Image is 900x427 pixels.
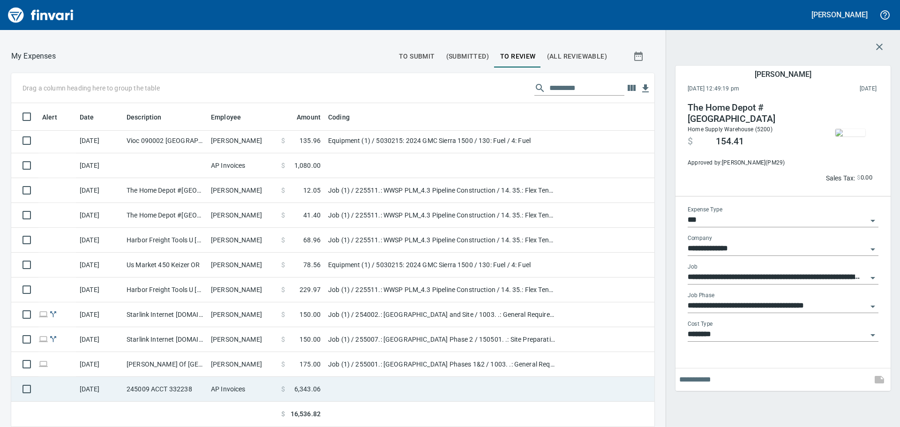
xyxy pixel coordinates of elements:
td: [PERSON_NAME] [207,352,277,377]
span: 16,536.82 [291,409,321,419]
span: $ [281,210,285,220]
td: [PERSON_NAME] [207,178,277,203]
td: [DATE] [76,377,123,402]
span: Description [127,112,162,123]
td: [PERSON_NAME] [207,253,277,277]
span: (Submitted) [446,51,489,62]
button: Sales Tax:$0.00 [824,171,875,185]
td: AP Invoices [207,153,277,178]
h5: [PERSON_NAME] [755,69,811,79]
span: 229.97 [300,285,321,294]
label: Cost Type [688,322,713,327]
td: Us Market 450 Keizer OR [123,253,207,277]
button: Open [866,243,879,256]
span: $ [281,260,285,270]
label: Job [688,264,697,270]
button: Open [866,271,879,285]
h5: [PERSON_NAME] [811,10,868,20]
span: Online transaction [38,311,48,317]
span: Coding [328,112,350,123]
span: Description [127,112,174,123]
td: Equipment (1) / 5030215: 2024 GMC Sierra 1500 / 130: Fuel / 4: Fuel [324,128,559,153]
span: $ [281,360,285,369]
span: 175.00 [300,360,321,369]
button: Open [866,329,879,342]
td: [PERSON_NAME] [207,203,277,228]
img: Finvari [6,4,76,26]
td: [PERSON_NAME] [207,228,277,253]
td: [DATE] [76,153,123,178]
td: Job (1) / 255007.: [GEOGRAPHIC_DATA] Phase 2 / 150501. .: Site Preparation Strip and Stockpile / ... [324,327,559,352]
span: 78.56 [303,260,321,270]
span: $ [857,172,860,183]
td: Starlink Internet [DOMAIN_NAME] CA - [PERSON_NAME] [123,302,207,327]
span: 154.41 [716,136,744,147]
td: Job (1) / 225511.: WWSP PLM_4.3 Pipeline Construction / 14. 35.: Flex Tend Failure - CARV 3 Repai... [324,228,559,253]
button: [PERSON_NAME] [809,7,870,22]
span: Approved by: [PERSON_NAME] ( PM29 ) [688,158,815,168]
td: Harbor Freight Tools U [GEOGRAPHIC_DATA] OR [123,228,207,253]
p: Sales Tax: [826,173,855,183]
button: Download Table [638,82,652,96]
td: [PERSON_NAME] Of [GEOGRAPHIC_DATA] [GEOGRAPHIC_DATA] [123,352,207,377]
p: Drag a column heading here to group the table [22,83,160,93]
span: Date [80,112,94,123]
span: $ [281,235,285,245]
td: Job (1) / 225511.: WWSP PLM_4.3 Pipeline Construction / 14. 35.: Flex Tend Failure - CARV 3 Repai... [324,203,559,228]
td: Job (1) / 254002.: [GEOGRAPHIC_DATA] and Site / 1003. .: General Requirements / 5: Other [324,302,559,327]
span: This charge was settled by the merchant and appears on the 2025/08/23 statement. [800,84,877,94]
button: Open [866,214,879,227]
td: [DATE] [76,352,123,377]
nav: breadcrumb [11,51,56,62]
h4: The Home Depot #[GEOGRAPHIC_DATA] [688,102,815,125]
td: [DATE] [76,277,123,302]
td: Harbor Freight Tools U [GEOGRAPHIC_DATA] OR [123,277,207,302]
td: [PERSON_NAME] [207,277,277,302]
td: [DATE] [76,203,123,228]
td: [DATE] [76,178,123,203]
span: Home Supply Warehouse (5200) [688,126,772,133]
td: [PERSON_NAME] [207,302,277,327]
td: The Home Depot #[GEOGRAPHIC_DATA] [123,203,207,228]
td: [DATE] [76,327,123,352]
span: Online transaction [38,336,48,342]
td: Starlink Internet [DOMAIN_NAME] CA - Willow [123,327,207,352]
button: Close transaction [868,36,891,58]
span: Amount [297,112,321,123]
span: (All Reviewable) [547,51,607,62]
span: 150.00 [300,335,321,344]
td: Job (1) / 225511.: WWSP PLM_4.3 Pipeline Construction / 14. 35.: Flex Tend Failure - CARV 3 Repai... [324,178,559,203]
span: 1,080.00 [294,161,321,170]
span: 12.05 [303,186,321,195]
span: Employee [211,112,241,123]
img: receipts%2Ftapani%2F2025-08-19%2FotCTEhXLPITazrAicJzFXKuB4Tl1__etcyKRImBIrdYlKMEpR2_thumb.jpg [835,129,865,136]
td: Equipment (1) / 5030215: 2024 GMC Sierra 1500 / 130: Fuel / 4: Fuel [324,253,559,277]
span: Alert [42,112,69,123]
button: Show transactions within a particular date range [624,45,654,67]
span: 0.00 [861,172,873,183]
span: $ [281,409,285,419]
td: 245009 ACCT 332238 [123,377,207,402]
td: [DATE] [76,302,123,327]
td: Job (1) / 225511.: WWSP PLM_4.3 Pipeline Construction / 14. 35.: Flex Tend Failure - CARV 3 Repai... [324,277,559,302]
span: $ [281,161,285,170]
p: My Expenses [11,51,56,62]
span: $ [688,136,693,147]
label: Job Phase [688,293,714,299]
span: Date [80,112,106,123]
span: Split transaction [48,336,58,342]
span: 41.40 [303,210,321,220]
span: 135.96 [300,136,321,145]
span: $ [281,186,285,195]
td: [DATE] [76,128,123,153]
label: Company [688,236,712,241]
td: [DATE] [76,228,123,253]
span: $ [281,285,285,294]
span: 68.96 [303,235,321,245]
button: Choose columns to display [624,81,638,95]
label: Expense Type [688,207,722,213]
td: [PERSON_NAME] [207,327,277,352]
span: Amount [285,112,321,123]
span: Employee [211,112,253,123]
